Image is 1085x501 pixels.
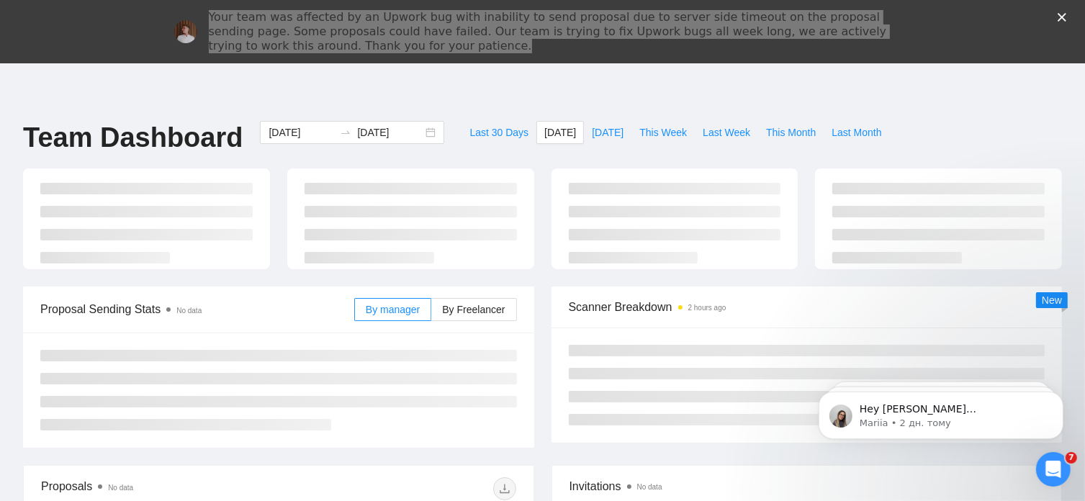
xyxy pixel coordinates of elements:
[569,298,1045,316] span: Scanner Breakdown
[758,121,824,144] button: This Month
[41,477,279,500] div: Proposals
[824,121,889,144] button: Last Month
[1042,294,1062,306] span: New
[631,121,695,144] button: This Week
[766,125,816,140] span: This Month
[592,125,623,140] span: [DATE]
[340,127,351,138] span: swap-right
[637,483,662,491] span: No data
[688,304,726,312] time: 2 hours ago
[40,300,354,318] span: Proposal Sending Stats
[269,125,334,140] input: Start date
[832,125,881,140] span: Last Month
[176,307,202,315] span: No data
[536,121,584,144] button: [DATE]
[23,121,243,155] h1: Team Dashboard
[442,304,505,315] span: By Freelancer
[569,477,1045,495] span: Invitations
[1066,452,1077,464] span: 7
[703,125,750,140] span: Last Week
[209,10,888,53] div: Your team was affected by an Upwork bug with inability to send proposal due to server side timeou...
[584,121,631,144] button: [DATE]
[366,304,420,315] span: By manager
[695,121,758,144] button: Last Week
[340,127,351,138] span: to
[469,125,528,140] span: Last 30 Days
[1058,13,1072,22] div: Закрити
[797,361,1085,462] iframe: Intercom notifications повідомлення
[108,484,133,492] span: No data
[174,20,197,43] img: Profile image for Vadym
[544,125,576,140] span: [DATE]
[639,125,687,140] span: This Week
[462,121,536,144] button: Last 30 Days
[357,125,423,140] input: End date
[1036,452,1071,487] iframe: Intercom live chat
